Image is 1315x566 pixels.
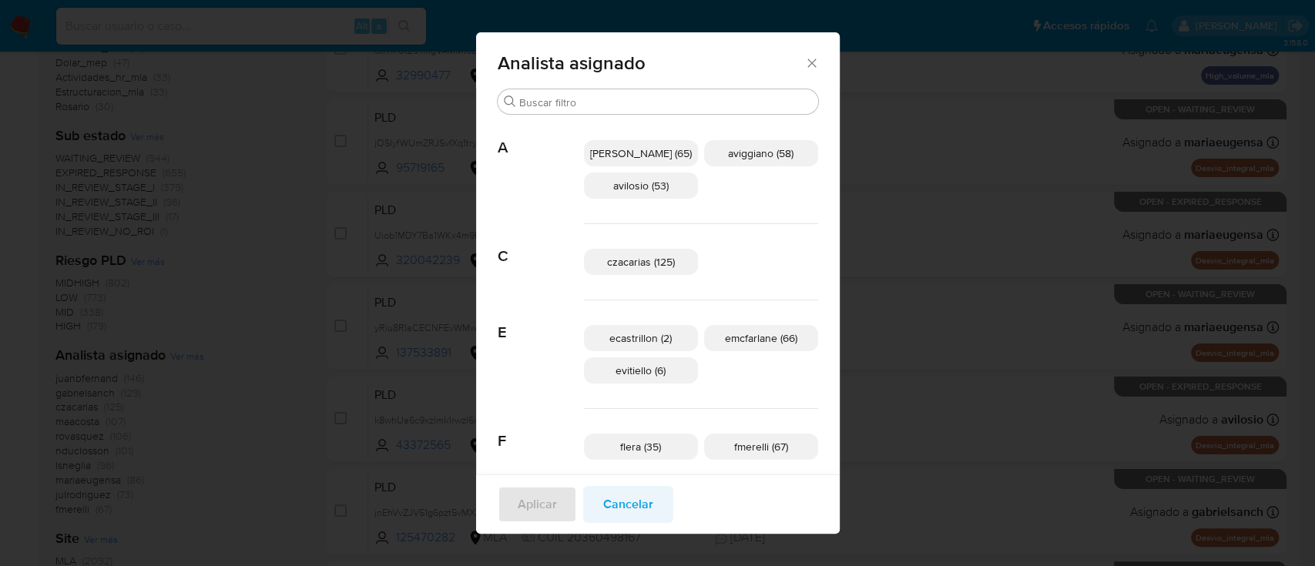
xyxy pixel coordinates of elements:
div: avilosio (53) [584,172,698,199]
span: [PERSON_NAME] (65) [590,146,692,161]
span: Cancelar [603,487,653,521]
div: [PERSON_NAME] (65) [584,140,698,166]
span: fmerelli (67) [734,439,788,454]
input: Buscar filtro [519,95,812,109]
div: czacarias (125) [584,249,698,275]
span: C [498,224,584,266]
button: Buscar [504,95,516,108]
div: emcfarlane (66) [704,325,818,351]
div: ecastrillon (2) [584,325,698,351]
div: evitiello (6) [584,357,698,383]
span: evitiello (6) [616,363,666,378]
span: F [498,409,584,450]
button: Cerrar [804,55,818,69]
span: aviggiano (58) [728,146,793,161]
span: czacarias (125) [607,254,675,270]
span: Analista asignado [498,54,805,72]
span: flera (35) [620,439,661,454]
div: flera (35) [584,434,698,460]
div: aviggiano (58) [704,140,818,166]
div: fmerelli (67) [704,434,818,460]
span: E [498,300,584,342]
button: Cancelar [583,486,673,523]
span: ecastrillon (2) [609,330,672,346]
span: A [498,116,584,157]
span: avilosio (53) [613,178,669,193]
span: emcfarlane (66) [725,330,797,346]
